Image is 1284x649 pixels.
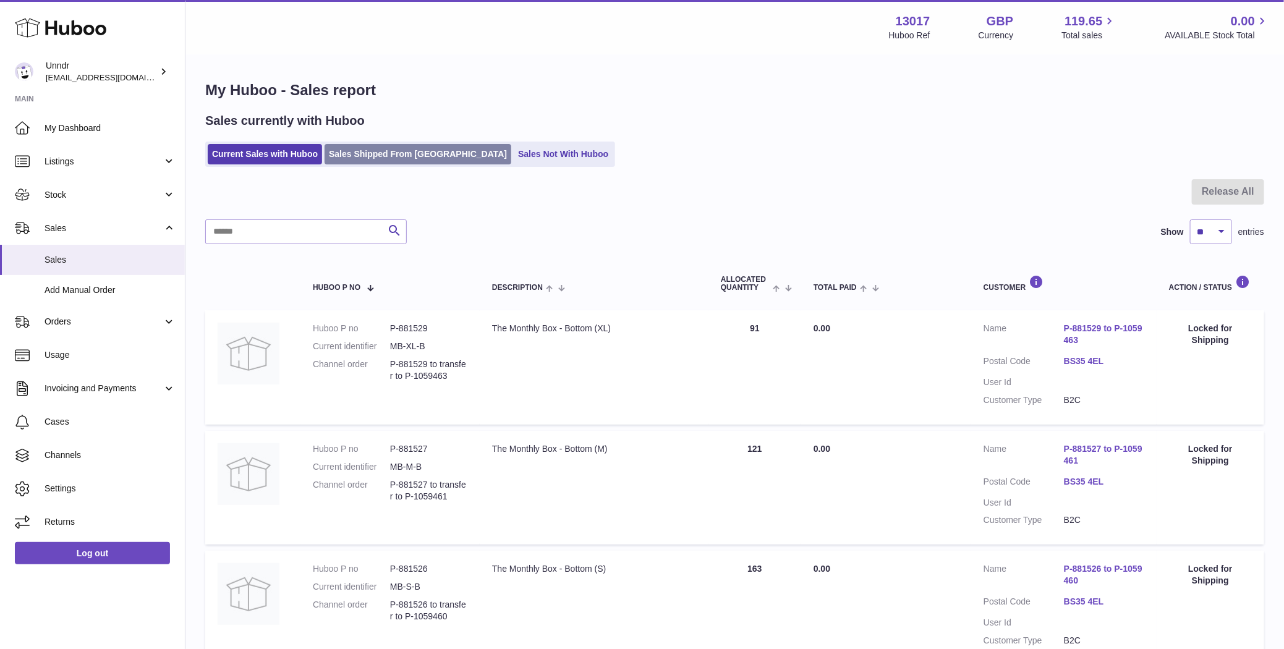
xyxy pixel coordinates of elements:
dd: MB-M-B [390,461,467,473]
span: Stock [45,189,163,201]
span: Total sales [1061,30,1116,41]
span: Invoicing and Payments [45,383,163,394]
a: Current Sales with Huboo [208,144,322,164]
dt: Name [984,323,1064,349]
div: The Monthly Box - Bottom (XL) [492,323,696,334]
dd: B2C [1064,635,1144,647]
dt: Current identifier [313,461,390,473]
a: 0.00 AVAILABLE Stock Total [1165,13,1269,41]
img: no-photo.jpg [218,443,279,505]
td: 121 [708,431,801,545]
dt: User Id [984,497,1064,509]
div: The Monthly Box - Bottom (M) [492,443,696,455]
span: Add Manual Order [45,284,176,296]
span: ALLOCATED Quantity [721,276,770,292]
td: 91 [708,310,801,424]
a: Sales Shipped From [GEOGRAPHIC_DATA] [325,144,511,164]
div: Locked for Shipping [1169,443,1252,467]
div: Customer [984,275,1144,292]
span: Orders [45,316,163,328]
a: Log out [15,542,170,564]
span: Settings [45,483,176,494]
span: Usage [45,349,176,361]
h2: Sales currently with Huboo [205,112,365,129]
a: BS35 4EL [1064,476,1144,488]
div: Locked for Shipping [1169,323,1252,346]
dt: Huboo P no [313,323,390,334]
div: Huboo Ref [889,30,930,41]
dt: Channel order [313,358,390,382]
dt: Current identifier [313,581,390,593]
div: Action / Status [1169,275,1252,292]
span: Sales [45,223,163,234]
dt: Huboo P no [313,443,390,455]
a: P-881527 to P-1059461 [1064,443,1144,467]
label: Show [1161,226,1184,238]
span: Huboo P no [313,284,360,292]
span: AVAILABLE Stock Total [1165,30,1269,41]
dt: Postal Code [984,596,1064,611]
dt: User Id [984,376,1064,388]
h1: My Huboo - Sales report [205,80,1264,100]
span: Returns [45,516,176,528]
dd: B2C [1064,394,1144,406]
span: Sales [45,254,176,266]
a: P-881529 to P-1059463 [1064,323,1144,346]
span: 0.00 [814,564,830,574]
span: entries [1238,226,1264,238]
dt: Customer Type [984,635,1064,647]
dt: Customer Type [984,394,1064,406]
dd: P-881529 [390,323,467,334]
div: Locked for Shipping [1169,563,1252,587]
dt: Postal Code [984,355,1064,370]
a: P-881526 to P-1059460 [1064,563,1144,587]
dd: B2C [1064,514,1144,526]
dd: MB-S-B [390,581,467,593]
dd: P-881527 [390,443,467,455]
span: 0.00 [1231,13,1255,30]
strong: GBP [987,13,1013,30]
a: BS35 4EL [1064,355,1144,367]
dd: P-881526 to transfer to P-1059460 [390,599,467,622]
a: 119.65 Total sales [1061,13,1116,41]
dt: User Id [984,617,1064,629]
dt: Current identifier [313,341,390,352]
dt: Postal Code [984,476,1064,491]
div: Currency [979,30,1014,41]
span: Description [492,284,543,292]
dt: Name [984,443,1064,470]
span: Listings [45,156,163,168]
dd: MB-XL-B [390,341,467,352]
img: no-photo.jpg [218,323,279,384]
dd: P-881526 [390,563,467,575]
dt: Huboo P no [313,563,390,575]
dd: P-881529 to transfer to P-1059463 [390,358,467,382]
dt: Channel order [313,599,390,622]
dt: Channel order [313,479,390,503]
span: 119.65 [1065,13,1102,30]
span: 0.00 [814,444,830,454]
div: The Monthly Box - Bottom (S) [492,563,696,575]
span: [EMAIL_ADDRESS][DOMAIN_NAME] [46,72,182,82]
img: no-photo.jpg [218,563,279,625]
span: Cases [45,416,176,428]
strong: 13017 [896,13,930,30]
span: Total paid [814,284,857,292]
span: 0.00 [814,323,830,333]
span: Channels [45,449,176,461]
img: sofiapanwar@gmail.com [15,62,33,81]
div: Unndr [46,60,157,83]
span: My Dashboard [45,122,176,134]
dt: Customer Type [984,514,1064,526]
a: Sales Not With Huboo [514,144,613,164]
dt: Name [984,563,1064,590]
a: BS35 4EL [1064,596,1144,608]
dd: P-881527 to transfer to P-1059461 [390,479,467,503]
